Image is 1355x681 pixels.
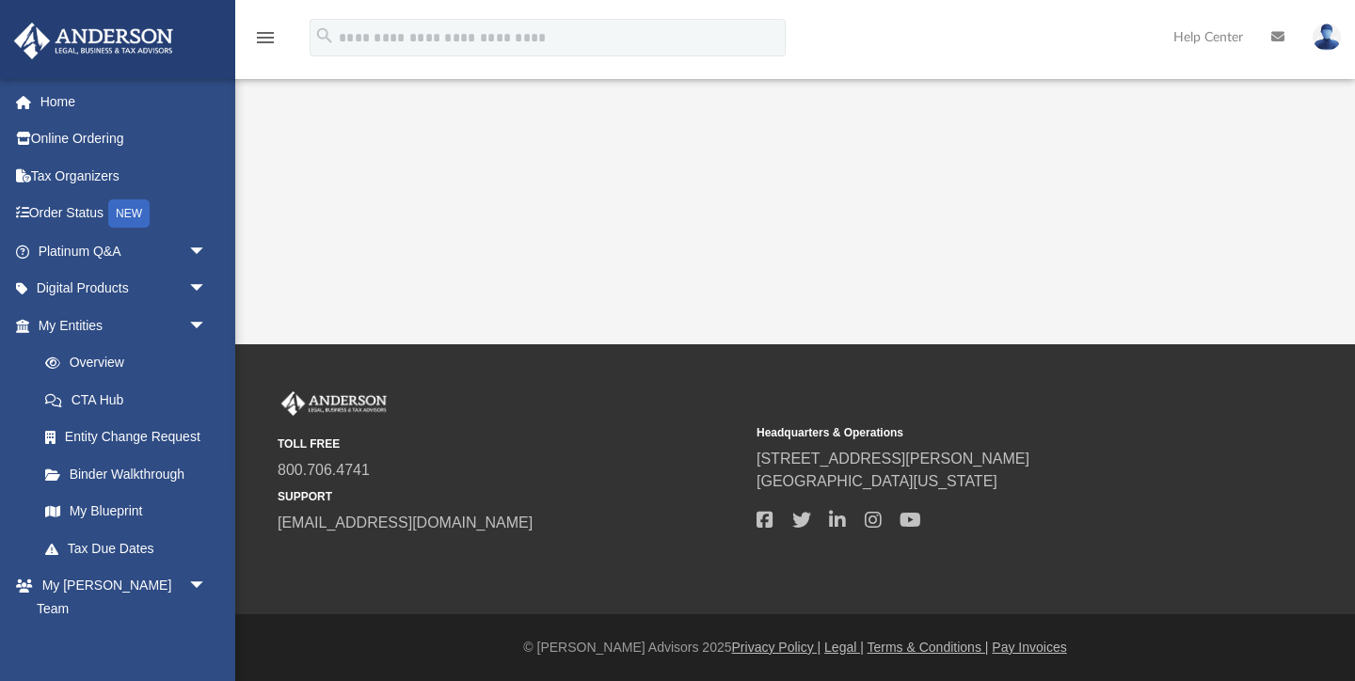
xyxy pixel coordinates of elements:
a: Binder Walkthrough [26,455,235,493]
small: Headquarters & Operations [757,424,1222,441]
a: Digital Productsarrow_drop_down [13,270,235,308]
a: My [PERSON_NAME] Teamarrow_drop_down [13,567,226,627]
a: Tax Due Dates [26,530,235,567]
a: menu [254,36,277,49]
small: TOLL FREE [278,436,743,452]
a: Tax Organizers [13,157,235,195]
div: NEW [108,199,150,228]
div: © [PERSON_NAME] Advisors 2025 [235,638,1355,657]
a: Legal | [824,640,864,655]
a: [STREET_ADDRESS][PERSON_NAME] [757,451,1029,467]
a: Pay Invoices [992,640,1066,655]
span: arrow_drop_down [188,567,226,606]
a: [GEOGRAPHIC_DATA][US_STATE] [757,473,997,489]
a: Order StatusNEW [13,195,235,233]
a: Platinum Q&Aarrow_drop_down [13,232,235,270]
img: Anderson Advisors Platinum Portal [8,23,179,59]
a: Terms & Conditions | [868,640,989,655]
img: Anderson Advisors Platinum Portal [278,391,391,416]
small: SUPPORT [278,488,743,505]
a: Privacy Policy | [732,640,821,655]
span: arrow_drop_down [188,232,226,271]
a: My Blueprint [26,493,226,531]
span: arrow_drop_down [188,270,226,309]
a: Entity Change Request [26,419,235,456]
img: User Pic [1313,24,1341,51]
a: Online Ordering [13,120,235,158]
a: Overview [26,344,235,382]
a: Home [13,83,235,120]
a: My Entitiesarrow_drop_down [13,307,235,344]
a: [EMAIL_ADDRESS][DOMAIN_NAME] [278,515,533,531]
a: 800.706.4741 [278,462,370,478]
a: CTA Hub [26,381,235,419]
i: search [314,25,335,46]
i: menu [254,26,277,49]
span: arrow_drop_down [188,307,226,345]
